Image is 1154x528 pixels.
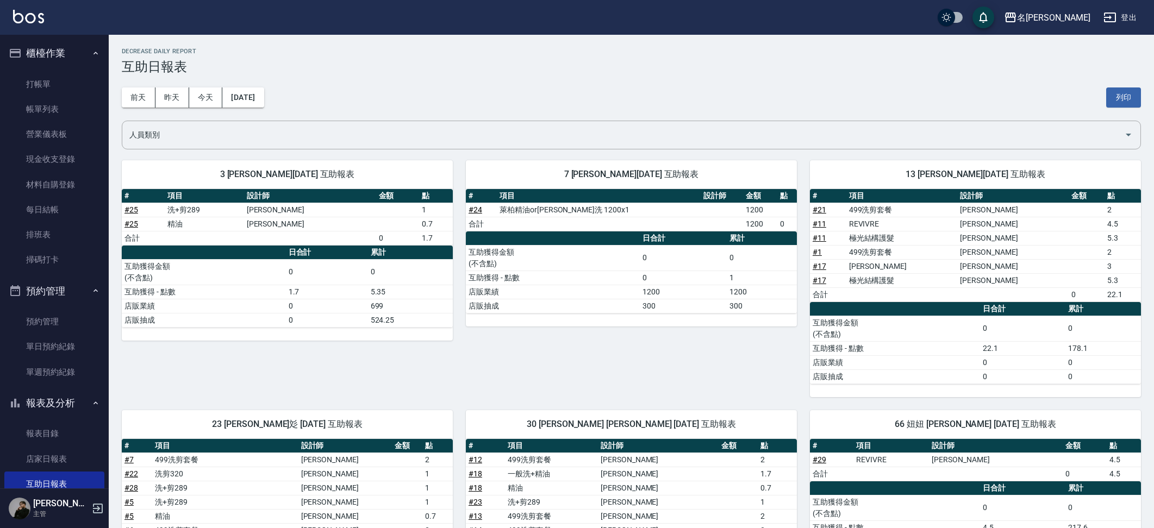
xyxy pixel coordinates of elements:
[298,481,392,495] td: [PERSON_NAME]
[376,231,419,245] td: 0
[743,203,777,217] td: 1200
[298,439,392,453] th: 設計師
[813,276,826,285] a: #17
[419,217,453,231] td: 0.7
[124,483,138,492] a: #28
[957,245,1069,259] td: [PERSON_NAME]
[758,452,797,467] td: 2
[469,498,482,506] a: #23
[846,217,958,231] td: REVIVRE
[422,439,453,453] th: 點
[479,419,784,430] span: 30 [PERSON_NAME] [PERSON_NAME] [DATE] 互助報表
[469,512,482,520] a: #13
[286,259,368,285] td: 0
[244,189,376,203] th: 設計師
[598,452,719,467] td: [PERSON_NAME]
[598,495,719,509] td: [PERSON_NAME]
[929,439,1063,453] th: 設計師
[813,219,826,228] a: #11
[244,203,376,217] td: [PERSON_NAME]
[1105,287,1141,301] td: 22.1
[980,495,1065,520] td: 0
[1105,231,1141,245] td: 5.3
[122,285,286,299] td: 互助獲得 - 點數
[813,248,822,256] a: #1
[124,498,134,506] a: #5
[122,189,453,246] table: a dense table
[846,189,958,203] th: 項目
[152,439,298,453] th: 項目
[189,87,223,108] button: 今天
[980,355,1065,369] td: 0
[152,481,298,495] td: 洗+剪289
[810,439,1141,481] table: a dense table
[4,222,104,247] a: 排班表
[1065,341,1141,355] td: 178.1
[469,455,482,464] a: #12
[479,169,784,180] span: 7 [PERSON_NAME][DATE] 互助報表
[419,189,453,203] th: 點
[298,509,392,523] td: [PERSON_NAME]
[640,245,727,271] td: 0
[980,302,1065,316] th: 日合計
[4,72,104,97] a: 打帳單
[1065,481,1141,495] th: 累計
[743,189,777,203] th: 金額
[1120,126,1137,143] button: Open
[853,452,929,467] td: REVIVRE
[376,189,419,203] th: 金額
[980,481,1065,495] th: 日合計
[286,285,368,299] td: 1.7
[810,467,853,481] td: 合計
[368,246,453,260] th: 累計
[640,299,727,313] td: 300
[777,189,797,203] th: 點
[1106,87,1141,108] button: 列印
[957,203,1069,217] td: [PERSON_NAME]
[505,509,598,523] td: 499洗剪套餐
[165,203,244,217] td: 洗+剪289
[727,245,797,271] td: 0
[466,271,640,285] td: 互助獲得 - 點數
[4,447,104,472] a: 店家日報表
[152,467,298,481] td: 洗剪320
[1000,7,1095,29] button: 名[PERSON_NAME]
[1105,259,1141,273] td: 3
[1105,203,1141,217] td: 2
[1107,439,1141,453] th: 點
[505,452,598,467] td: 499洗剪套餐
[127,125,1120,144] input: 人員名稱
[505,495,598,509] td: 洗+剪289
[466,245,640,271] td: 互助獲得金額 (不含點)
[122,313,286,327] td: 店販抽成
[124,455,134,464] a: #7
[846,245,958,259] td: 499洗剪套餐
[469,483,482,492] a: #18
[758,495,797,509] td: 1
[853,439,929,453] th: 項目
[929,452,1063,467] td: [PERSON_NAME]
[1065,495,1141,520] td: 0
[4,277,104,305] button: 預約管理
[122,299,286,313] td: 店販業績
[4,472,104,496] a: 互助日報表
[466,439,505,453] th: #
[957,217,1069,231] td: [PERSON_NAME]
[4,247,104,272] a: 掃碼打卡
[392,439,422,453] th: 金額
[4,360,104,385] a: 單週預約紀錄
[497,203,701,217] td: 萊柏精油or[PERSON_NAME]洗 1200x1
[466,217,497,231] td: 合計
[810,287,846,301] td: 合計
[1105,273,1141,287] td: 5.3
[813,205,826,214] a: #21
[758,509,797,523] td: 2
[298,495,392,509] td: [PERSON_NAME]
[980,341,1065,355] td: 22.1
[727,231,797,246] th: 累計
[122,48,1141,55] h2: Decrease Daily Report
[244,217,376,231] td: [PERSON_NAME]
[1099,8,1141,28] button: 登出
[165,189,244,203] th: 項目
[957,259,1069,273] td: [PERSON_NAME]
